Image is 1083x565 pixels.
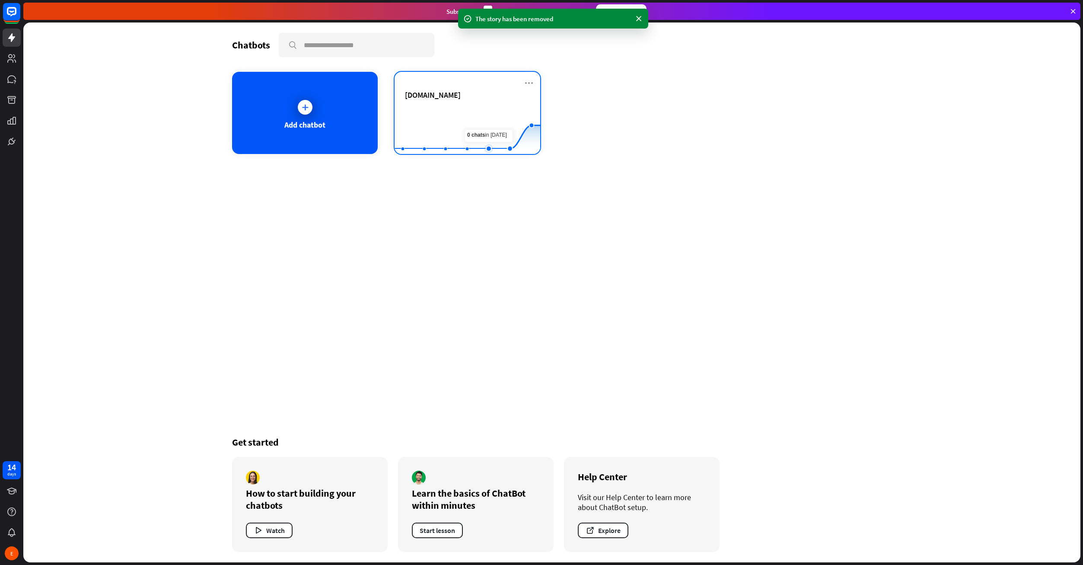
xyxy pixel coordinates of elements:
[412,523,463,538] button: Start lesson
[232,39,270,51] div: Chatbots
[7,3,33,29] button: Open LiveChat chat widget
[412,471,426,485] img: author
[596,4,647,18] div: Subscribe now
[578,471,706,483] div: Help Center
[475,14,631,23] div: The story has been removed
[5,546,19,560] div: E
[246,471,260,485] img: author
[7,471,16,477] div: days
[578,523,628,538] button: Explore
[578,492,706,512] div: Visit our Help Center to learn more about ChatBot setup.
[246,523,293,538] button: Watch
[484,6,492,17] div: 3
[7,463,16,471] div: 14
[246,487,374,511] div: How to start building your chatbots
[405,90,461,100] span: betokeys540.com
[284,120,325,130] div: Add chatbot
[232,436,872,448] div: Get started
[446,6,589,17] div: Subscribe in days to get your first month for $1
[3,461,21,479] a: 14 days
[412,487,540,511] div: Learn the basics of ChatBot within minutes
